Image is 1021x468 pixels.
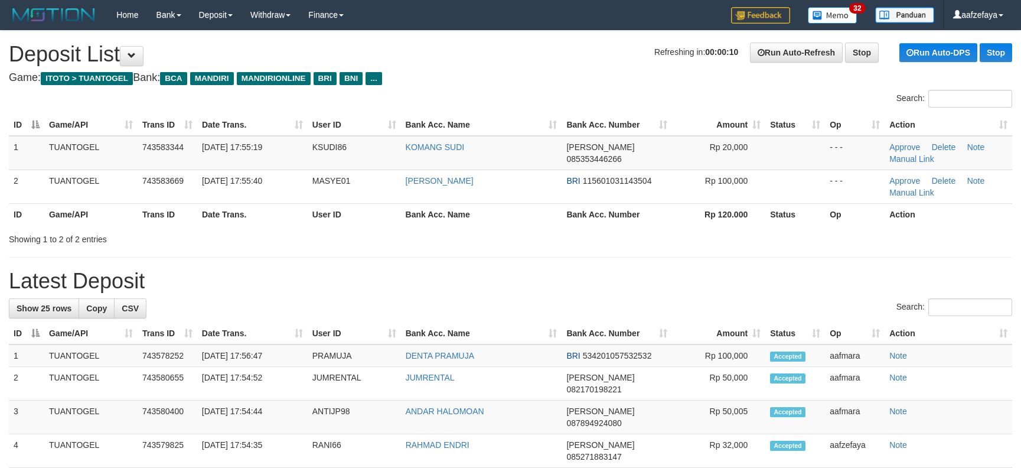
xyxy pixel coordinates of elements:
[849,3,865,14] span: 32
[825,170,885,203] td: - - -
[9,344,44,367] td: 1
[44,136,138,170] td: TUANTOGEL
[566,176,580,186] span: BRI
[401,114,562,136] th: Bank Acc. Name: activate to sort column ascending
[885,203,1012,225] th: Action
[825,344,885,367] td: aafmara
[138,434,197,468] td: 743579825
[566,418,621,428] span: Copy 087894924080 to clipboard
[566,407,634,416] span: [PERSON_NAME]
[566,385,621,394] span: Copy 082170198221 to clipboard
[825,323,885,344] th: Op: activate to sort column ascending
[672,203,765,225] th: Rp 120.000
[138,367,197,401] td: 743580655
[9,203,44,225] th: ID
[583,351,652,360] span: Copy 534201057532532 to clipboard
[314,72,337,85] span: BRI
[197,367,308,401] td: [DATE] 17:54:52
[9,72,1012,84] h4: Game: Bank:
[566,452,621,461] span: Copy 085271883147 to clipboard
[44,323,138,344] th: Game/API: activate to sort column ascending
[197,203,308,225] th: Date Trans.
[122,304,139,313] span: CSV
[566,154,621,164] span: Copy 085353446266 to clipboard
[237,72,311,85] span: MANDIRIONLINE
[765,114,825,136] th: Status: activate to sort column ascending
[896,298,1012,316] label: Search:
[928,298,1012,316] input: Search:
[41,72,133,85] span: ITOTO > TUANTOGEL
[312,142,347,152] span: KSUDI86
[875,7,934,23] img: panduan.png
[308,323,401,344] th: User ID: activate to sort column ascending
[44,344,138,367] td: TUANTOGEL
[114,298,146,318] a: CSV
[197,434,308,468] td: [DATE] 17:54:35
[9,269,1012,293] h1: Latest Deposit
[9,298,79,318] a: Show 25 rows
[401,323,562,344] th: Bank Acc. Name: activate to sort column ascending
[889,188,934,197] a: Manual Link
[44,170,138,203] td: TUANTOGEL
[406,440,469,450] a: RAHMAD ENDRI
[9,434,44,468] td: 4
[9,43,1012,66] h1: Deposit List
[932,142,955,152] a: Delete
[9,401,44,434] td: 3
[366,72,381,85] span: ...
[406,407,484,416] a: ANDAR HALOMOAN
[889,154,934,164] a: Manual Link
[308,203,401,225] th: User ID
[308,114,401,136] th: User ID: activate to sort column ascending
[9,6,99,24] img: MOTION_logo.png
[308,401,401,434] td: ANTIJP98
[672,114,765,136] th: Amount: activate to sort column ascending
[9,229,416,245] div: Showing 1 to 2 of 2 entries
[138,114,197,136] th: Trans ID: activate to sort column ascending
[889,142,920,152] a: Approve
[562,114,672,136] th: Bank Acc. Number: activate to sort column ascending
[566,351,580,360] span: BRI
[808,7,857,24] img: Button%20Memo.svg
[86,304,107,313] span: Copy
[731,7,790,24] img: Feedback.jpg
[889,373,907,382] a: Note
[44,367,138,401] td: TUANTOGEL
[197,323,308,344] th: Date Trans.: activate to sort column ascending
[770,352,805,362] span: Accepted
[889,407,907,416] a: Note
[9,136,44,170] td: 1
[825,434,885,468] td: aafzefaya
[9,170,44,203] td: 2
[566,440,634,450] span: [PERSON_NAME]
[9,114,44,136] th: ID: activate to sort column descending
[583,176,652,186] span: Copy 115601031143504 to clipboard
[312,176,351,186] span: MASYE01
[562,323,672,344] th: Bank Acc. Number: activate to sort column ascending
[885,323,1012,344] th: Action: activate to sort column ascending
[770,407,805,417] span: Accepted
[190,72,234,85] span: MANDIRI
[138,203,197,225] th: Trans ID
[845,43,879,63] a: Stop
[705,47,738,57] strong: 00:00:10
[44,203,138,225] th: Game/API
[967,142,985,152] a: Note
[44,434,138,468] td: TUANTOGEL
[44,401,138,434] td: TUANTOGEL
[9,367,44,401] td: 2
[197,401,308,434] td: [DATE] 17:54:44
[899,43,977,62] a: Run Auto-DPS
[672,401,765,434] td: Rp 50,005
[308,367,401,401] td: JUMRENTAL
[825,367,885,401] td: aafmara
[9,323,44,344] th: ID: activate to sort column descending
[932,176,955,186] a: Delete
[562,203,672,225] th: Bank Acc. Number
[138,344,197,367] td: 743578252
[197,114,308,136] th: Date Trans.: activate to sort column ascending
[672,367,765,401] td: Rp 50,000
[197,344,308,367] td: [DATE] 17:56:47
[566,373,634,382] span: [PERSON_NAME]
[406,373,455,382] a: JUMRENTAL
